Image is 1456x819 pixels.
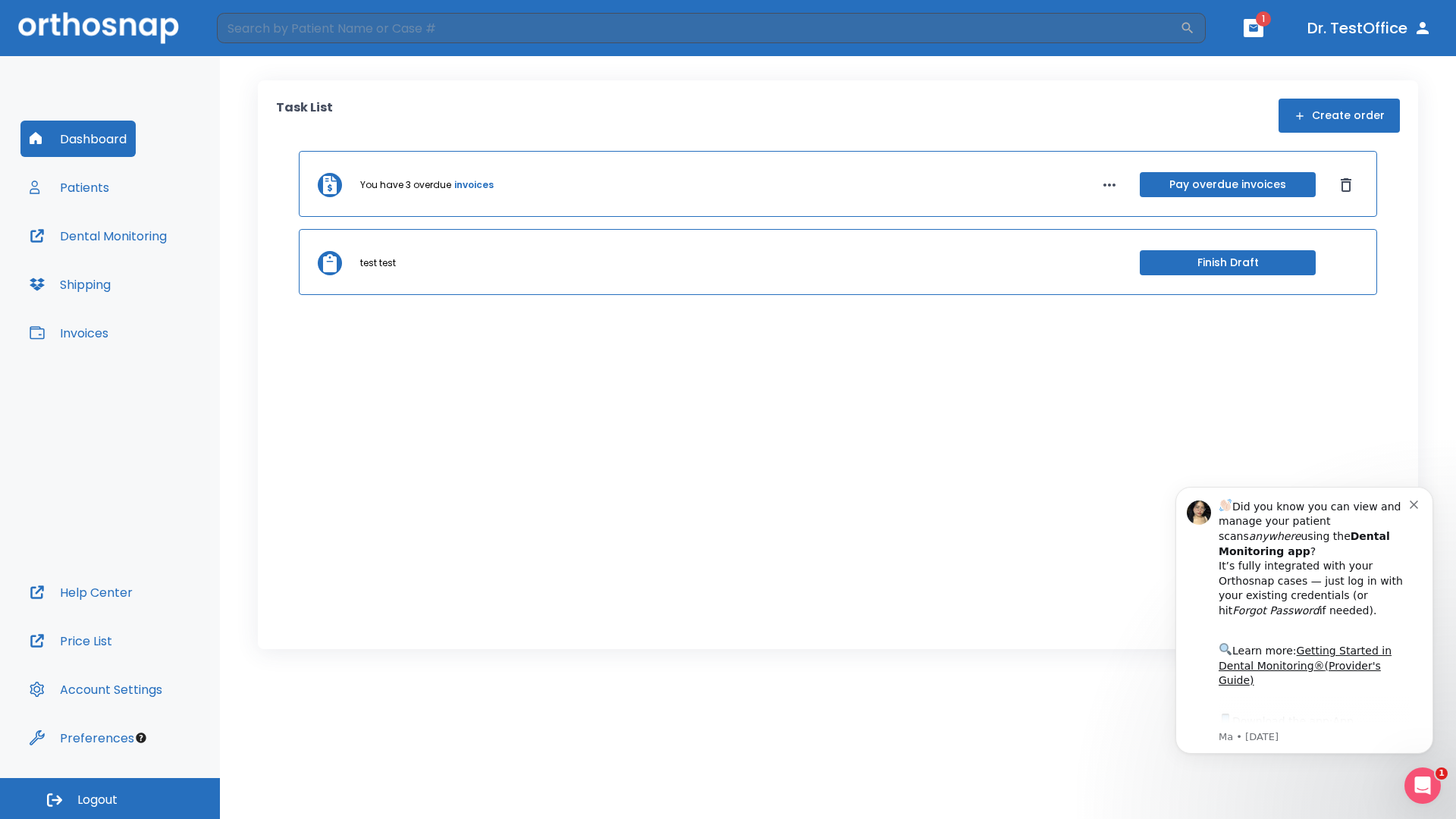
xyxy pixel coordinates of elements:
[454,178,494,192] a: invoices
[1301,14,1438,42] button: Dr. TestOffice
[77,792,118,808] span: Logout
[1404,767,1441,804] iframe: Intercom live chat
[66,247,257,325] div: Download the app: | ​ Let us know if you need help getting started!
[20,671,171,708] button: Account Settings
[20,623,121,659] button: Price List
[20,574,142,610] button: Help Center
[20,266,120,303] button: Shipping
[1334,173,1358,197] button: Dismiss
[20,720,143,756] button: Preferences
[257,33,269,45] button: Dismiss notification
[1436,767,1448,780] span: 1
[1279,99,1400,133] button: Create order
[20,218,176,254] button: Dental Monitoring
[66,266,257,280] p: Message from Ma, sent 3w ago
[217,13,1180,43] input: Search by Patient Name or Case #
[1153,464,1456,778] iframe: Intercom notifications message
[66,251,201,278] a: App Store
[276,99,333,133] p: Task List
[20,121,136,157] button: Dashboard
[1256,11,1271,27] span: 1
[1140,250,1316,275] button: Finish Draft
[1140,172,1316,197] button: Pay overdue invoices
[20,169,118,206] button: Patients
[18,12,179,43] img: Orthosnap
[20,315,118,351] button: Invoices
[134,731,148,745] div: Tooltip anchor
[360,178,451,192] p: You have 3 overdue
[360,256,396,270] p: test test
